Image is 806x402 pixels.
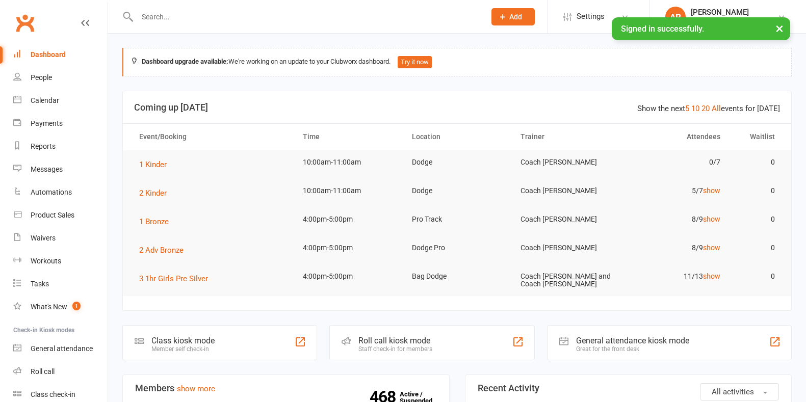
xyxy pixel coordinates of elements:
span: All activities [712,387,754,396]
a: show [703,244,720,252]
td: Coach [PERSON_NAME] [511,207,620,231]
h3: Recent Activity [478,383,779,393]
a: Automations [13,181,108,204]
div: [PERSON_NAME] [691,8,777,17]
td: 8/9 [620,236,730,260]
div: Tasks [31,280,49,288]
div: What's New [31,303,67,311]
button: 3 1hr Girls Pre Silver [139,273,215,285]
td: 0 [730,207,784,231]
td: Coach [PERSON_NAME] [511,150,620,174]
td: Dodge Pro [403,236,512,260]
div: Reports [31,142,56,150]
a: All [712,104,721,113]
div: AR [665,7,686,27]
th: Event/Booking [130,124,294,150]
button: 2 Adv Bronze [139,244,191,256]
a: Dashboard [13,43,108,66]
a: Workouts [13,250,108,273]
a: Reports [13,135,108,158]
a: Payments [13,112,108,135]
div: Jummps Parkwood Pty Ltd [691,17,777,26]
button: Try it now [398,56,432,68]
th: Time [294,124,403,150]
button: 1 Kinder [139,158,174,171]
a: show [703,215,720,223]
div: Product Sales [31,211,74,219]
button: × [770,17,789,39]
span: 2 Kinder [139,189,167,198]
a: What's New1 [13,296,108,318]
input: Search... [134,10,478,24]
th: Waitlist [730,124,784,150]
th: Trainer [511,124,620,150]
div: Member self check-in [151,345,215,353]
td: Coach [PERSON_NAME] and Coach [PERSON_NAME] [511,264,620,297]
a: Clubworx [12,10,38,36]
td: 11/13 [620,264,730,288]
div: Show the next events for [DATE] [637,102,780,115]
a: show [703,272,720,280]
td: 0/7 [620,150,730,174]
div: We're working on an update to your Clubworx dashboard. [122,48,792,76]
td: 4:00pm-5:00pm [294,236,403,260]
td: Dodge [403,179,512,203]
div: Waivers [31,234,56,242]
button: 1 Bronze [139,216,176,228]
strong: Dashboard upgrade available: [142,58,228,65]
td: Bag Dodge [403,264,512,288]
th: Attendees [620,124,730,150]
a: Waivers [13,227,108,250]
span: Signed in successfully. [621,24,704,34]
a: Tasks [13,273,108,296]
span: Add [509,13,522,21]
div: Workouts [31,257,61,265]
td: 0 [730,236,784,260]
a: Product Sales [13,204,108,227]
div: Automations [31,188,72,196]
div: Roll call [31,367,55,376]
a: show [703,186,720,195]
span: 1 [72,302,81,310]
div: Staff check-in for members [358,345,432,353]
span: 2 Adv Bronze [139,246,184,255]
div: Messages [31,165,63,173]
a: 5 [685,104,689,113]
div: People [31,73,52,82]
button: Add [491,8,535,25]
a: Roll call [13,360,108,383]
h3: Coming up [DATE] [134,102,780,113]
button: 2 Kinder [139,187,174,199]
td: 8/9 [620,207,730,231]
td: 4:00pm-5:00pm [294,264,403,288]
td: Dodge [403,150,512,174]
span: 1 Bronze [139,217,169,226]
div: Class kiosk mode [151,336,215,345]
td: Coach [PERSON_NAME] [511,236,620,260]
td: 0 [730,150,784,174]
a: Messages [13,158,108,181]
a: Calendar [13,89,108,112]
td: 5/7 [620,179,730,203]
td: 0 [730,179,784,203]
td: 10:00am-11:00am [294,179,403,203]
span: 3 1hr Girls Pre Silver [139,274,208,283]
div: Calendar [31,96,59,104]
a: 10 [691,104,699,113]
a: General attendance kiosk mode [13,337,108,360]
div: Roll call kiosk mode [358,336,432,345]
button: All activities [700,383,779,400]
h3: Members [135,383,437,393]
div: Payments [31,119,63,127]
div: Great for the front desk [576,345,689,353]
td: Pro Track [403,207,512,231]
a: 20 [701,104,710,113]
td: 4:00pm-5:00pm [294,207,403,231]
a: People [13,66,108,89]
td: Coach [PERSON_NAME] [511,179,620,203]
div: Dashboard [31,50,66,59]
td: 10:00am-11:00am [294,150,403,174]
td: 0 [730,264,784,288]
div: Class check-in [31,390,75,398]
a: show more [177,384,215,393]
